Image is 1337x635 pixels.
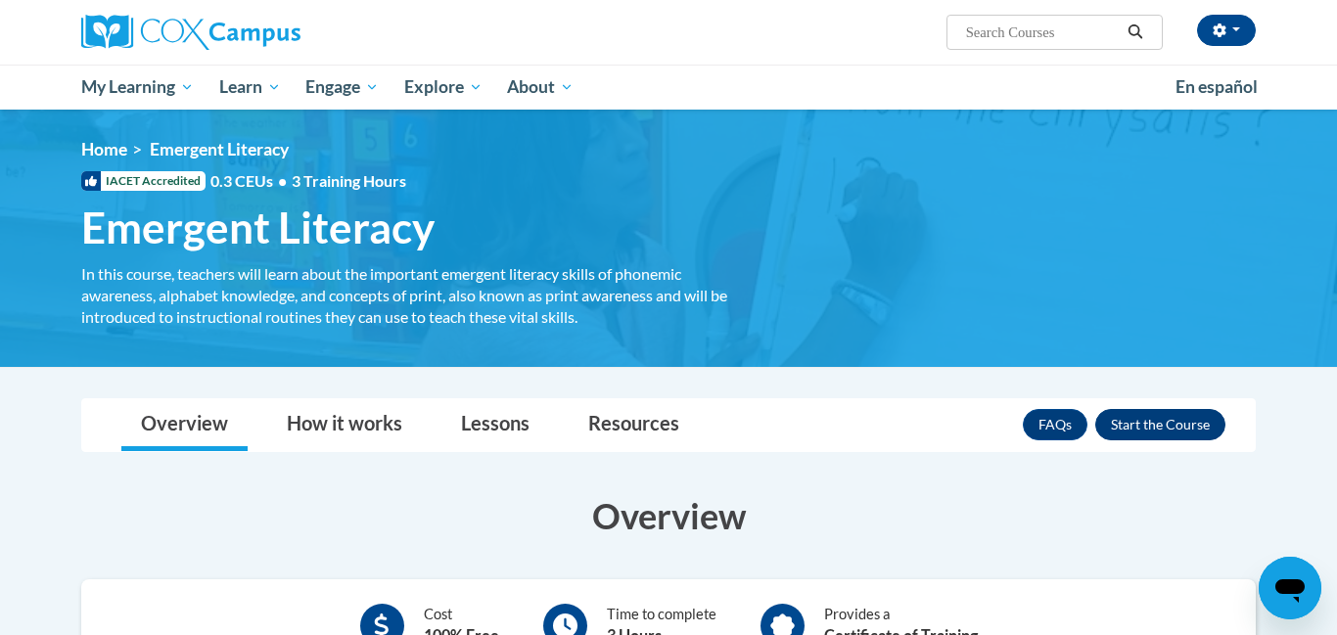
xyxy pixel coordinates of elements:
span: En español [1176,76,1258,97]
span: Learn [219,75,281,99]
a: My Learning [69,65,207,110]
span: 3 Training Hours [292,171,406,190]
a: About [495,65,587,110]
button: Search [1121,21,1150,44]
a: FAQs [1023,409,1087,440]
span: My Learning [81,75,194,99]
span: Emergent Literacy [150,139,289,159]
a: Explore [392,65,495,110]
h3: Overview [81,491,1256,540]
div: Main menu [52,65,1285,110]
a: Learn [207,65,294,110]
span: Emergent Literacy [81,202,435,253]
img: Cox Campus [81,15,300,50]
a: Lessons [441,399,549,451]
span: Explore [404,75,483,99]
a: Resources [569,399,699,451]
a: Cox Campus [81,15,453,50]
a: How it works [267,399,422,451]
button: Enroll [1095,409,1225,440]
a: En español [1163,67,1270,108]
a: Engage [293,65,392,110]
button: Account Settings [1197,15,1256,46]
span: Engage [305,75,379,99]
input: Search Courses [964,21,1121,44]
span: About [507,75,574,99]
a: Home [81,139,127,159]
a: Overview [121,399,248,451]
span: 0.3 CEUs [210,170,406,192]
div: In this course, teachers will learn about the important emergent literacy skills of phonemic awar... [81,263,757,328]
span: IACET Accredited [81,171,206,191]
iframe: Button to launch messaging window [1259,557,1321,619]
span: • [278,171,287,190]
